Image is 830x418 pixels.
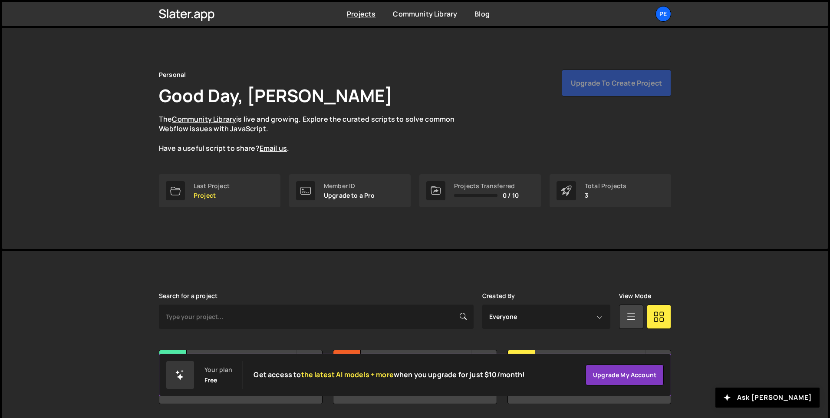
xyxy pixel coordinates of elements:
[159,305,474,329] input: Type your project...
[393,9,457,19] a: Community Library
[194,182,230,189] div: Last Project
[333,350,497,404] a: Pr Project Created by [PERSON_NAME] No pages have been added to this project
[454,182,519,189] div: Projects Transferred
[159,350,323,404] a: Pr Project Created by [PERSON_NAME] No pages have been added to this project
[159,292,217,299] label: Search for a project
[159,174,280,207] a: Last Project Project
[586,365,664,385] a: Upgrade my account
[159,350,187,378] div: Pr
[619,292,651,299] label: View Mode
[159,83,392,107] h1: Good Day, [PERSON_NAME]
[204,366,232,373] div: Your plan
[655,6,671,22] a: Pe
[347,9,375,19] a: Projects
[508,350,535,378] div: Pe
[585,192,626,199] p: 3
[159,70,186,80] div: Personal
[482,292,515,299] label: Created By
[172,114,236,124] a: Community Library
[474,9,490,19] a: Blog
[333,350,361,378] div: Pr
[503,192,519,199] span: 0 / 10
[324,192,375,199] p: Upgrade to a Pro
[301,370,394,379] span: the latest AI models + more
[507,350,671,404] a: Pe Personal Created by [PERSON_NAME] 2 pages, last updated by [PERSON_NAME] [DATE]
[324,182,375,189] div: Member ID
[260,143,287,153] a: Email us
[254,371,525,379] h2: Get access to when you upgrade for just $10/month!
[204,377,217,384] div: Free
[715,388,820,408] button: Ask [PERSON_NAME]
[194,192,230,199] p: Project
[159,114,471,153] p: The is live and growing. Explore the curated scripts to solve common Webflow issues with JavaScri...
[585,182,626,189] div: Total Projects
